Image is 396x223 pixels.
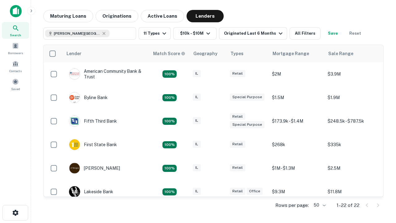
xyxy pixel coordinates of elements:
div: Types [230,50,243,57]
div: Lender [67,50,81,57]
div: Fifth Third Bank [69,116,117,127]
div: Special Purpose [230,121,265,128]
div: Matching Properties: 3, hasApolloMatch: undefined [162,188,177,196]
button: All Filters [290,27,321,40]
h6: Match Score [153,50,184,57]
div: Matching Properties: 2, hasApolloMatch: undefined [162,118,177,125]
button: 11 Types [139,27,171,40]
td: $268k [269,133,325,156]
a: Contacts [2,58,29,75]
td: $173.9k - $1.4M [269,109,325,133]
div: IL [193,164,201,171]
div: IL [193,70,201,77]
span: Contacts [9,68,22,73]
span: Borrowers [8,50,23,55]
a: Search [2,22,29,39]
td: $1.5M [269,86,325,109]
td: $335k [325,133,380,156]
td: $2.5M [325,156,380,180]
div: First State Bank [69,139,117,150]
div: Mortgage Range [273,50,309,57]
td: $2M [269,62,325,86]
button: $10k - $10M [173,27,217,40]
div: Matching Properties: 2, hasApolloMatch: undefined [162,94,177,102]
img: picture [69,92,80,103]
span: Search [10,33,21,37]
button: Save your search to get updates of matches that match your search criteria. [323,27,343,40]
span: [PERSON_NAME][GEOGRAPHIC_DATA], [GEOGRAPHIC_DATA] [54,31,100,36]
button: Originations [96,10,138,22]
div: Retail [230,188,245,195]
td: $1.9M [325,86,380,109]
div: Office [247,188,263,195]
td: $11.8M [325,180,380,203]
div: [PERSON_NAME] [69,163,120,174]
div: Retail [230,113,245,120]
div: Matching Properties: 2, hasApolloMatch: undefined [162,70,177,78]
div: Capitalize uses an advanced AI algorithm to match your search with the best lender. The match sco... [153,50,185,57]
div: IL [193,188,201,195]
div: Matching Properties: 2, hasApolloMatch: undefined [162,165,177,172]
img: picture [69,163,80,173]
button: Maturing Loans [43,10,93,22]
button: Active Loans [141,10,184,22]
td: $9.3M [269,180,325,203]
div: Special Purpose [230,94,265,101]
td: $3.9M [325,62,380,86]
div: Lakeside Bank [69,186,113,197]
div: Geography [193,50,217,57]
img: picture [69,116,80,126]
div: Retail [230,70,245,77]
th: Types [227,45,269,62]
button: Lenders [187,10,224,22]
div: Matching Properties: 2, hasApolloMatch: undefined [162,141,177,149]
img: picture [69,69,80,79]
span: Saved [11,86,20,91]
th: Sale Range [325,45,380,62]
th: Mortgage Range [269,45,325,62]
div: 50 [311,201,327,210]
p: L B [72,189,77,195]
td: $1M - $1.3M [269,156,325,180]
td: $248.5k - $787.5k [325,109,380,133]
div: Sale Range [328,50,353,57]
div: IL [193,117,201,124]
div: IL [193,94,201,101]
div: Originated Last 6 Months [224,30,284,37]
a: Borrowers [2,40,29,57]
div: IL [193,141,201,148]
div: Byline Bank [69,92,108,103]
div: American Community Bank & Trust [69,68,143,80]
button: Reset [345,27,365,40]
iframe: Chat Widget [365,173,396,203]
div: Retail [230,164,245,171]
button: Originated Last 6 Months [219,27,287,40]
th: Geography [190,45,227,62]
a: Saved [2,76,29,93]
img: capitalize-icon.png [10,5,22,17]
div: Retail [230,141,245,148]
th: Capitalize uses an advanced AI algorithm to match your search with the best lender. The match sco... [149,45,190,62]
p: 1–22 of 22 [337,202,359,209]
img: picture [69,139,80,150]
th: Lender [63,45,149,62]
p: Rows per page: [275,202,309,209]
